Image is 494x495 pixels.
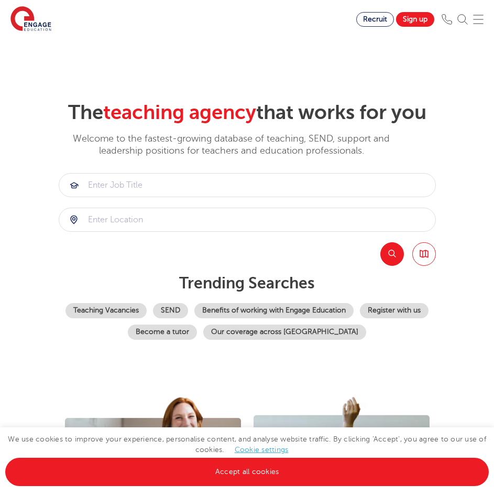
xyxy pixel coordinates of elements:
[65,303,147,318] a: Teaching Vacancies
[5,435,489,476] span: We use cookies to improve your experience, personalise content, and analyse website traffic. By c...
[128,325,197,340] a: Become a tutor
[59,133,404,157] p: Welcome to the fastest-growing database of teaching, SEND, support and leadership positions for t...
[5,458,489,486] a: Accept all cookies
[59,208,436,232] div: Submit
[59,173,436,197] div: Submit
[153,303,188,318] a: SEND
[59,274,436,293] p: Trending searches
[59,174,435,197] input: Submit
[380,242,404,266] button: Search
[59,101,436,125] h2: The that works for you
[10,6,51,33] img: Engage Education
[235,446,289,454] a: Cookie settings
[103,101,256,124] span: teaching agency
[203,325,366,340] a: Our coverage across [GEOGRAPHIC_DATA]
[356,12,394,27] a: Recruit
[363,15,387,23] span: Recruit
[360,303,429,318] a: Register with us
[457,14,468,25] img: Search
[442,14,452,25] img: Phone
[396,12,434,27] a: Sign up
[473,14,484,25] img: Mobile Menu
[194,303,354,318] a: Benefits of working with Engage Education
[59,208,435,231] input: Submit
